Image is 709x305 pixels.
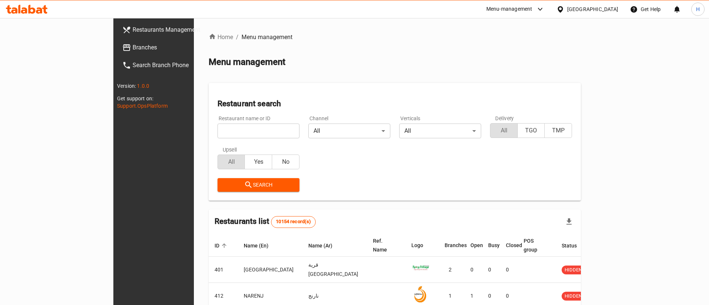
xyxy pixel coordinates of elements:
[244,155,272,169] button: Yes
[242,33,292,42] span: Menu management
[567,5,618,13] div: [GEOGRAPHIC_DATA]
[486,5,532,14] div: Menu-management
[221,157,242,167] span: All
[548,125,569,136] span: TMP
[399,124,481,138] div: All
[116,39,232,56] a: Branches
[482,234,500,257] th: Busy
[308,241,342,250] span: Name (Ar)
[271,216,316,228] div: Total records count
[373,236,397,254] span: Ref. Name
[244,241,278,250] span: Name (En)
[439,234,465,257] th: Branches
[218,98,572,109] h2: Restaurant search
[215,216,316,228] h2: Restaurants list
[562,266,585,274] div: HIDDEN
[116,56,232,74] a: Search Branch Phone
[137,83,149,89] span: 1.0.0
[238,257,302,283] td: [GEOGRAPHIC_DATA]
[490,123,518,138] button: All
[209,56,285,68] h2: Menu management
[271,218,315,225] span: 10154 record(s)
[500,257,518,283] td: 0
[117,103,168,109] a: Support.OpsPlatform
[411,285,430,304] img: NARENJ
[405,234,439,257] th: Logo
[465,257,482,283] td: 0
[133,61,226,70] span: Search Branch Phone
[524,236,547,254] span: POS group
[117,83,136,89] span: Version:
[215,241,229,250] span: ID
[116,21,232,39] a: Restaurants Management
[465,234,482,257] th: Open
[223,180,294,190] span: Search
[696,5,700,13] span: H
[275,157,297,167] span: No
[248,157,269,167] span: Yes
[521,125,542,136] span: TGO
[308,124,390,138] div: All
[560,213,578,231] div: Export file
[272,155,299,169] button: No
[236,33,239,42] li: /
[133,43,226,52] span: Branches
[411,259,430,277] img: Spicy Village
[223,147,237,152] label: Upsell
[562,292,585,300] span: HIDDEN
[544,123,572,138] button: TMP
[302,257,367,283] td: قرية [GEOGRAPHIC_DATA]
[218,155,245,169] button: All
[439,257,465,283] td: 2
[495,116,514,121] label: Delivery
[209,33,581,42] nav: breadcrumb
[117,96,153,101] span: Get support on:
[500,234,518,257] th: Closed
[133,25,226,34] span: Restaurants Management
[218,124,299,138] input: Search for restaurant name or ID..
[517,123,545,138] button: TGO
[218,178,299,192] button: Search
[482,257,500,283] td: 0
[562,241,586,250] span: Status
[562,266,585,274] span: HIDDEN
[493,125,515,136] span: All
